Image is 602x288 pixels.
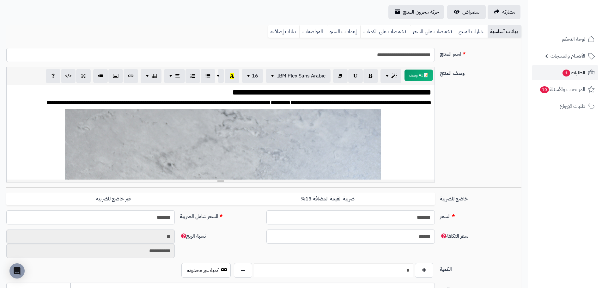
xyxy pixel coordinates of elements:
button: IBM Plex Sans Arabic [266,69,331,83]
span: سعر التكلفة [440,232,468,240]
a: الطلبات1 [532,65,598,80]
a: بيانات إضافية [268,25,300,38]
span: استعراض [462,8,481,16]
button: 📝 AI وصف [404,70,433,81]
label: خاضع للضريبة [437,193,524,203]
a: إعدادات السيو [327,25,361,38]
span: حركة مخزون المنتج [403,8,439,16]
a: مشاركه [488,5,520,19]
label: وصف المنتج [437,67,524,77]
a: حركة مخزون المنتج [388,5,444,19]
span: 16 [252,72,258,80]
a: خيارات المنتج [456,25,488,38]
span: لوحة التحكم [562,35,585,44]
div: Open Intercom Messenger [9,263,25,279]
label: اسم المنتج [437,48,524,58]
label: السعر [437,210,524,220]
span: 1 [562,70,570,77]
span: IBM Plex Sans Arabic [277,72,325,80]
label: غير خاضع للضريبه [6,193,221,205]
span: مشاركه [502,8,515,16]
a: المراجعات والأسئلة10 [532,82,598,97]
label: السعر شامل الضريبة [177,210,264,220]
a: تخفيضات على الكميات [361,25,410,38]
span: الطلبات [562,68,585,77]
img: logo-2.png [559,18,596,31]
button: 16 [242,69,263,83]
label: الكمية [437,263,524,273]
a: تخفيضات على السعر [410,25,456,38]
span: نسبة الربح [180,232,206,240]
span: 10 [540,86,549,93]
a: استعراض [447,5,486,19]
a: طلبات الإرجاع [532,99,598,114]
a: بيانات أساسية [488,25,521,38]
span: طلبات الإرجاع [560,102,585,111]
a: المواصفات [300,25,327,38]
label: ضريبة القيمة المضافة 15% [221,193,435,205]
a: لوحة التحكم [532,32,598,47]
span: الأقسام والمنتجات [550,52,585,60]
span: المراجعات والأسئلة [539,85,585,94]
